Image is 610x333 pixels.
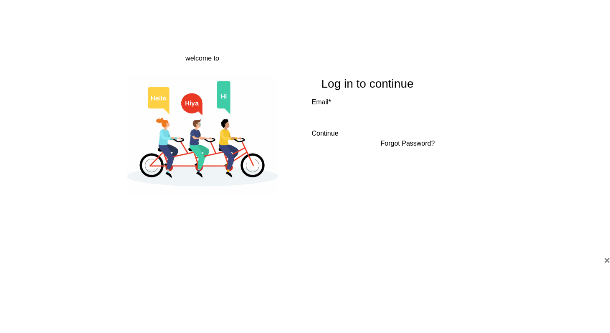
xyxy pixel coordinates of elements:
[106,78,299,198] img: Welcome to Wripple
[182,53,223,63] h6: welcome to
[312,138,359,153] button: Continue
[451,145,504,153] a: Forgot Password?
[312,96,504,103] label: Email
[312,77,385,87] span: Log in to continue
